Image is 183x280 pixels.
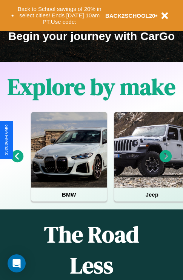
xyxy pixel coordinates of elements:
h4: BMW [31,188,107,202]
div: Give Feedback [4,125,9,155]
button: Back to School savings of 20% in select cities! Ends [DATE] 10am PT.Use code: [14,4,105,27]
b: BACK2SCHOOL20 [105,12,155,19]
h1: Explore by make [8,71,175,102]
div: Open Intercom Messenger [8,254,26,272]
